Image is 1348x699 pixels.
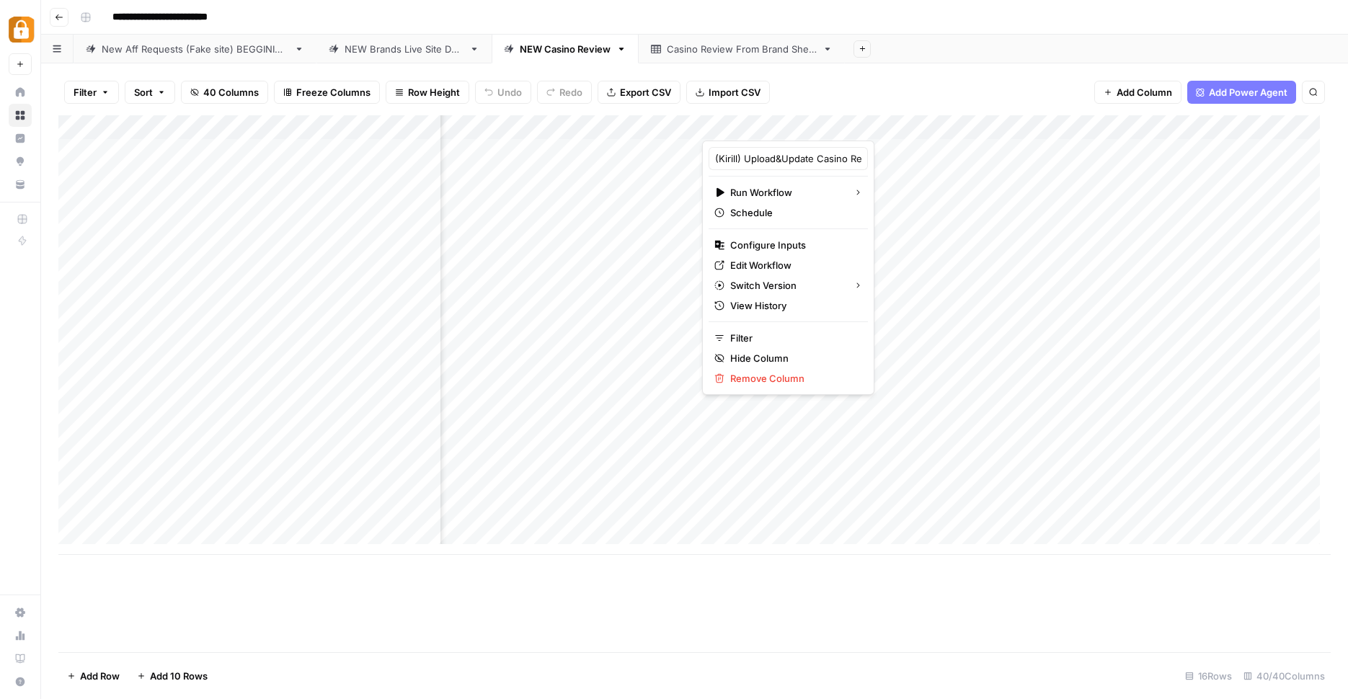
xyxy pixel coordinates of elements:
span: Add 10 Rows [150,669,208,683]
a: Usage [9,624,32,647]
a: Insights [9,127,32,150]
button: Sort [125,81,175,104]
span: Filter [74,85,97,99]
span: Switch Version [730,278,842,293]
button: Add Column [1094,81,1181,104]
a: NEW Brands Live Site Data [316,35,492,63]
a: Settings [9,601,32,624]
button: Import CSV [686,81,770,104]
div: 16 Rows [1179,664,1238,687]
button: Filter [64,81,119,104]
span: Export CSV [620,85,671,99]
div: NEW Brands Live Site Data [345,42,464,56]
div: New Aff Requests (Fake site) BEGGINING [102,42,288,56]
button: Undo [475,81,531,104]
span: Edit Workflow [730,258,856,272]
span: Add Power Agent [1209,85,1287,99]
span: Add Row [80,669,120,683]
span: Row Height [408,85,460,99]
button: Add Power Agent [1187,81,1296,104]
span: Configure Inputs [730,238,856,252]
div: NEW Casino Review [520,42,611,56]
img: Adzz Logo [9,17,35,43]
button: Export CSV [598,81,680,104]
a: Casino Review From Brand Sheet [639,35,845,63]
button: Workspace: Adzz [9,12,32,48]
a: Opportunities [9,150,32,173]
a: Home [9,81,32,104]
button: Add Row [58,664,128,687]
span: Import CSV [709,85,761,99]
span: Run Workflow [730,185,842,200]
a: Browse [9,104,32,127]
button: Help + Support [9,670,32,693]
a: New Aff Requests (Fake site) BEGGINING [74,35,316,63]
span: Remove Column [730,371,856,386]
span: Sort [134,85,153,99]
span: Redo [559,85,582,99]
span: Undo [497,85,522,99]
div: Casino Review From Brand Sheet [667,42,817,56]
button: Freeze Columns [274,81,380,104]
span: Hide Column [730,351,856,365]
button: 40 Columns [181,81,268,104]
span: Add Column [1117,85,1172,99]
div: 40/40 Columns [1238,664,1331,687]
a: NEW Casino Review [492,35,639,63]
span: Schedule [730,205,856,220]
a: Your Data [9,173,32,196]
button: Row Height [386,81,469,104]
span: 40 Columns [203,85,259,99]
a: Learning Hub [9,647,32,670]
span: View History [730,298,856,313]
span: Filter [730,331,856,345]
button: Add 10 Rows [128,664,216,687]
span: Freeze Columns [296,85,371,99]
button: Redo [537,81,592,104]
